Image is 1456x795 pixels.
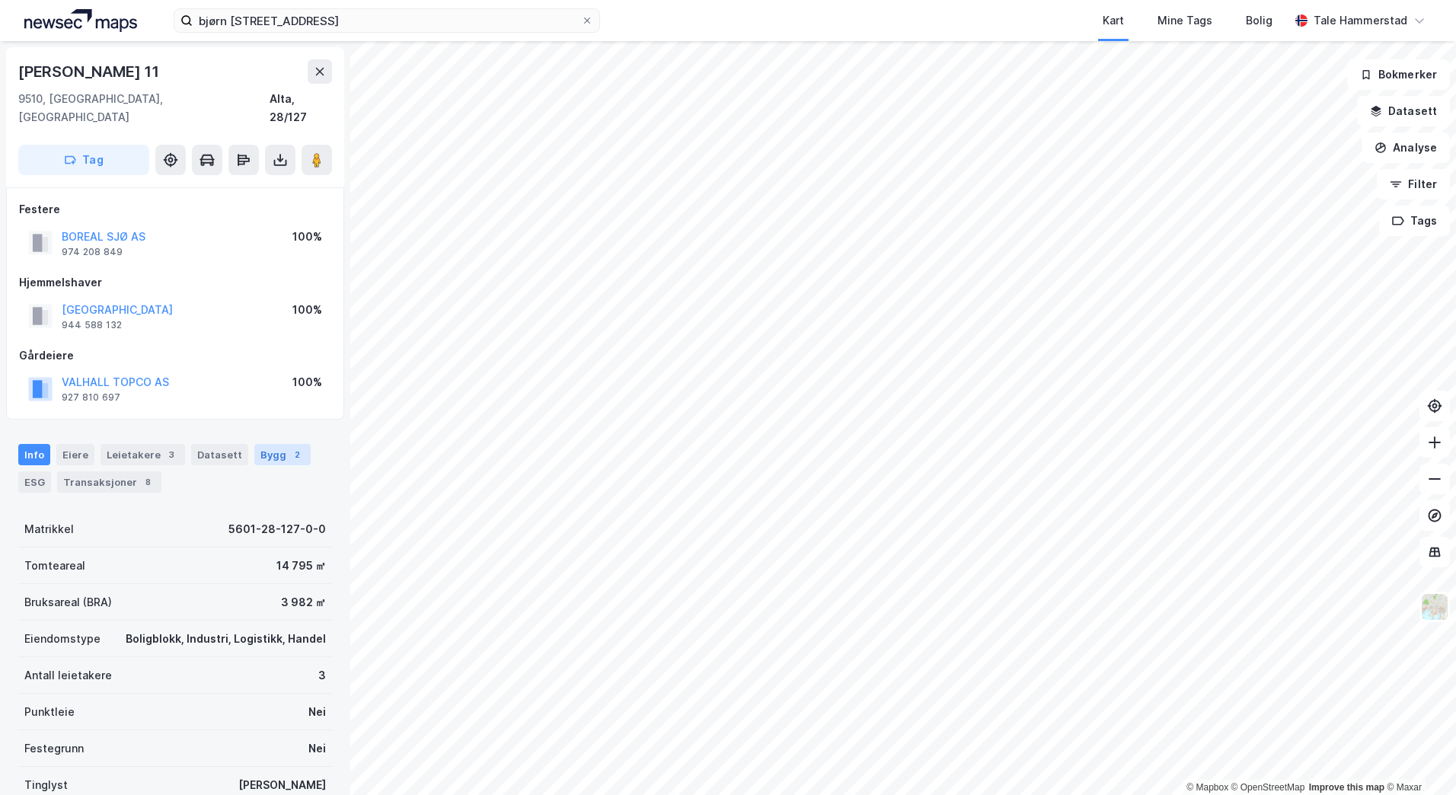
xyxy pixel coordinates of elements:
div: Punktleie [24,703,75,721]
div: 974 208 849 [62,246,123,258]
div: Transaksjoner [57,471,161,493]
button: Tags [1379,206,1450,236]
div: Tinglyst [24,776,68,794]
div: 2 [289,447,305,462]
div: Festegrunn [24,739,84,758]
div: 3 [164,447,179,462]
div: Bruksareal (BRA) [24,593,112,611]
div: Nei [308,739,326,758]
button: Analyse [1362,132,1450,163]
button: Tag [18,145,149,175]
img: Z [1420,592,1449,621]
img: logo.a4113a55bc3d86da70a041830d287a7e.svg [24,9,137,32]
div: 944 588 132 [62,319,122,331]
div: Kontrollprogram for chat [1380,722,1456,795]
div: Datasett [191,444,248,465]
div: [PERSON_NAME] 11 [18,59,162,84]
iframe: Chat Widget [1380,722,1456,795]
div: ESG [18,471,51,493]
div: Antall leietakere [24,666,112,685]
div: 14 795 ㎡ [276,557,326,575]
div: 3 982 ㎡ [281,593,326,611]
div: Boligblokk, Industri, Logistikk, Handel [126,630,326,648]
div: 927 810 697 [62,391,120,404]
div: Eiere [56,444,94,465]
a: Improve this map [1309,782,1384,793]
div: Mine Tags [1157,11,1212,30]
button: Bokmerker [1347,59,1450,90]
input: Søk på adresse, matrikkel, gårdeiere, leietakere eller personer [193,9,581,32]
div: Gårdeiere [19,346,331,365]
div: 8 [140,474,155,490]
a: Mapbox [1186,782,1228,793]
button: Datasett [1357,96,1450,126]
div: Bolig [1246,11,1272,30]
div: Alta, 28/127 [270,90,332,126]
div: Leietakere [101,444,185,465]
div: 100% [292,301,322,319]
div: Festere [19,200,331,219]
div: 100% [292,228,322,246]
div: Nei [308,703,326,721]
button: Filter [1377,169,1450,200]
a: OpenStreetMap [1231,782,1305,793]
div: 9510, [GEOGRAPHIC_DATA], [GEOGRAPHIC_DATA] [18,90,270,126]
div: 100% [292,373,322,391]
div: Kart [1103,11,1124,30]
div: [PERSON_NAME] [238,776,326,794]
div: 5601-28-127-0-0 [228,520,326,538]
div: Bygg [254,444,311,465]
div: Hjemmelshaver [19,273,331,292]
div: Matrikkel [24,520,74,538]
div: 3 [318,666,326,685]
div: Info [18,444,50,465]
div: Eiendomstype [24,630,101,648]
div: Tale Hammerstad [1314,11,1407,30]
div: Tomteareal [24,557,85,575]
